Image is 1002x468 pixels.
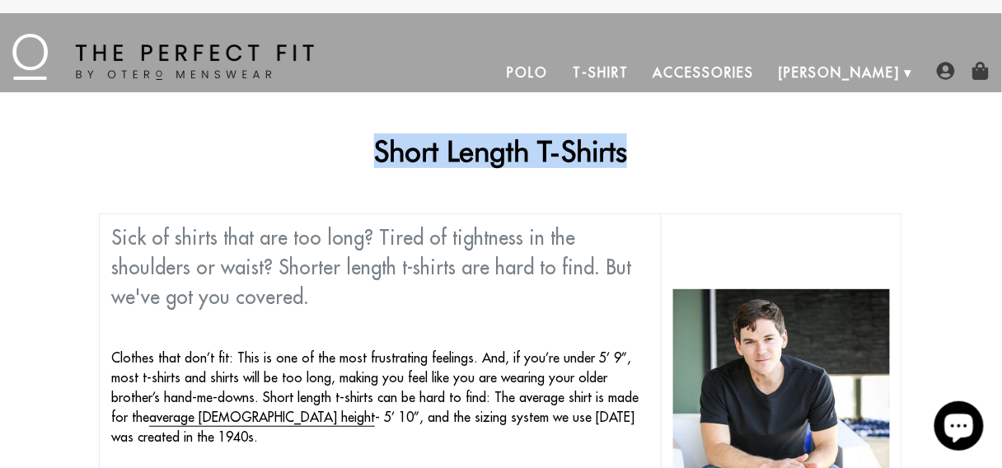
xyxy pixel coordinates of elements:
p: Clothes that don’t fit: This is one of the most frustrating feelings. And, if you’re under 5’ 9”,... [111,348,649,447]
a: average [DEMOGRAPHIC_DATA] height [149,409,375,427]
a: T-Shirt [560,53,640,92]
img: The Perfect Fit - by Otero Menswear - Logo [12,34,314,80]
img: shopping-bag-icon.png [972,62,990,80]
h1: Short Length T-Shirts [99,133,902,168]
a: [PERSON_NAME] [766,53,912,92]
a: Accessories [641,53,766,92]
span: Sick of shirts that are too long? Tired of tightness in the shoulders or waist? Shorter length t-... [111,225,631,309]
a: Polo [495,53,561,92]
img: user-account-icon.png [937,62,955,80]
inbox-online-store-chat: Shopify online store chat [929,401,989,455]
